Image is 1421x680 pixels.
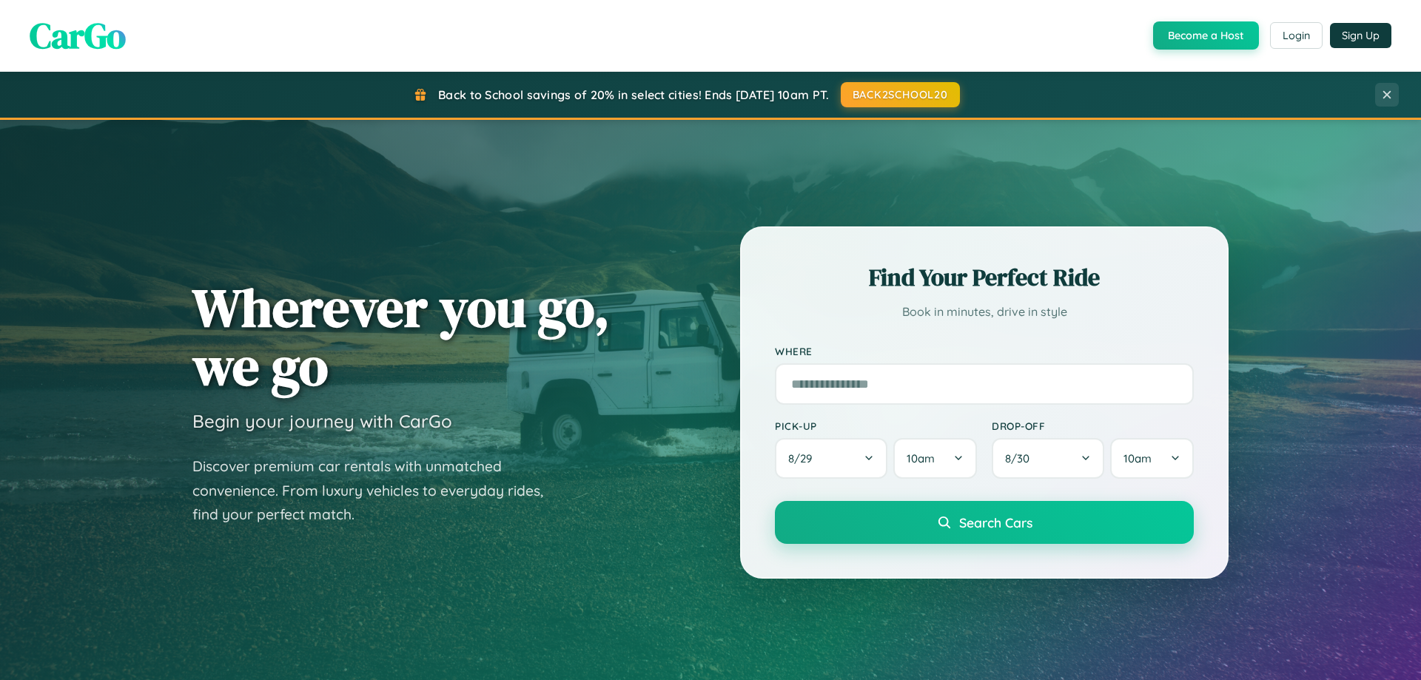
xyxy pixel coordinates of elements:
span: CarGo [30,11,126,60]
button: Become a Host [1153,21,1259,50]
button: Login [1270,22,1323,49]
button: 10am [893,438,977,479]
span: 8 / 29 [788,451,819,465]
label: Pick-up [775,420,977,432]
label: Where [775,345,1194,357]
p: Discover premium car rentals with unmatched convenience. From luxury vehicles to everyday rides, ... [192,454,562,527]
button: 8/29 [775,438,887,479]
label: Drop-off [992,420,1194,432]
h2: Find Your Perfect Ride [775,261,1194,294]
h1: Wherever you go, we go [192,278,610,395]
span: Back to School savings of 20% in select cities! Ends [DATE] 10am PT. [438,87,829,102]
span: 10am [907,451,935,465]
span: Search Cars [959,514,1032,531]
button: Search Cars [775,501,1194,544]
p: Book in minutes, drive in style [775,301,1194,323]
button: Sign Up [1330,23,1391,48]
button: BACK2SCHOOL20 [841,82,960,107]
button: 8/30 [992,438,1104,479]
span: 8 / 30 [1005,451,1037,465]
span: 10am [1123,451,1152,465]
button: 10am [1110,438,1194,479]
h3: Begin your journey with CarGo [192,410,452,432]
